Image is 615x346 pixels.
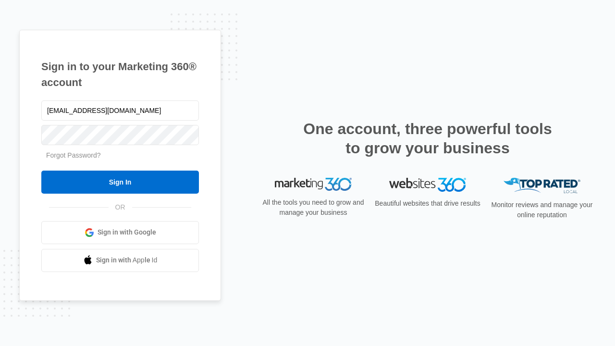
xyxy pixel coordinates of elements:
[41,59,199,90] h1: Sign in to your Marketing 360® account
[41,221,199,244] a: Sign in with Google
[374,198,481,209] p: Beautiful websites that drive results
[46,151,101,159] a: Forgot Password?
[98,227,156,237] span: Sign in with Google
[275,178,352,191] img: Marketing 360
[41,249,199,272] a: Sign in with Apple Id
[41,100,199,121] input: Email
[300,119,555,158] h2: One account, three powerful tools to grow your business
[41,171,199,194] input: Sign In
[96,255,158,265] span: Sign in with Apple Id
[488,200,596,220] p: Monitor reviews and manage your online reputation
[109,202,132,212] span: OR
[259,198,367,218] p: All the tools you need to grow and manage your business
[504,178,580,194] img: Top Rated Local
[389,178,466,192] img: Websites 360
